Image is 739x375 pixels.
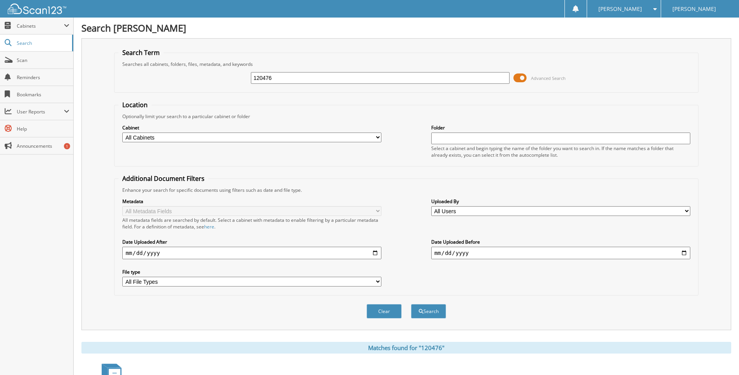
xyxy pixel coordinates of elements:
a: here [204,223,214,230]
div: Select a cabinet and begin typing the name of the folder you want to search in. If the name match... [431,145,690,158]
span: [PERSON_NAME] [598,7,642,11]
div: All metadata fields are searched by default. Select a cabinet with metadata to enable filtering b... [122,217,381,230]
div: Enhance your search for specific documents using filters such as date and file type. [118,187,694,193]
span: User Reports [17,108,64,115]
legend: Search Term [118,48,164,57]
div: Matches found for "120476" [81,342,731,354]
span: Reminders [17,74,69,81]
label: Folder [431,124,690,131]
span: Help [17,126,69,132]
span: Announcements [17,143,69,149]
button: Clear [367,304,402,318]
span: Advanced Search [531,75,566,81]
span: [PERSON_NAME] [672,7,716,11]
label: Cabinet [122,124,381,131]
span: Scan [17,57,69,64]
img: scan123-logo-white.svg [8,4,66,14]
span: Cabinets [17,23,64,29]
input: start [122,247,381,259]
button: Search [411,304,446,318]
label: Date Uploaded After [122,239,381,245]
span: Bookmarks [17,91,69,98]
label: File type [122,269,381,275]
legend: Additional Document Filters [118,174,208,183]
label: Metadata [122,198,381,205]
label: Uploaded By [431,198,690,205]
span: Search [17,40,68,46]
input: end [431,247,690,259]
legend: Location [118,101,152,109]
div: Optionally limit your search to a particular cabinet or folder [118,113,694,120]
div: Searches all cabinets, folders, files, metadata, and keywords [118,61,694,67]
div: 1 [64,143,70,149]
label: Date Uploaded Before [431,239,690,245]
h1: Search [PERSON_NAME] [81,21,731,34]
